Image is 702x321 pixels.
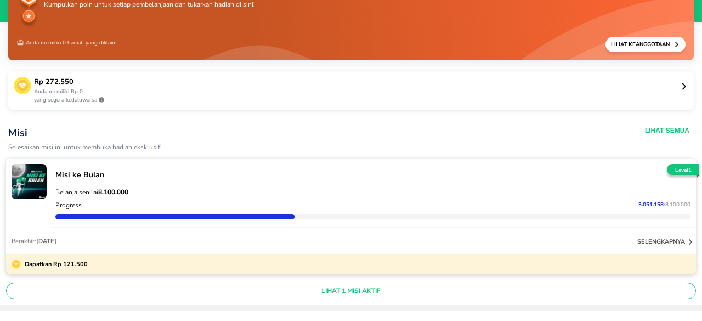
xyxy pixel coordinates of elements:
[637,236,696,247] button: selengkapnya
[34,96,680,104] p: yang segera kedaluwarsa
[16,37,117,52] p: Anda memiliki 0 hadiah yang diklaim
[21,260,88,269] p: Dapatkan Rp 121.500
[8,144,518,151] p: Selesaikan misi ini untuk membuka hadiah eksklusif!
[645,126,689,135] button: Lihat Semua
[36,237,56,245] span: [DATE]
[637,238,685,246] p: selengkapnya
[638,201,664,209] span: 3.051.158
[664,201,690,209] span: / 8.100.000
[11,286,691,295] span: LIHAT 1 MISI AKTIF
[6,283,696,299] button: LIHAT 1 MISI AKTIF
[665,166,701,174] p: Level 1
[34,77,680,88] p: Rp 272.550
[98,188,128,196] strong: 8.100.000
[55,188,128,196] span: Belanja senilai
[611,41,673,48] p: Lihat Keanggotaan
[44,1,255,8] p: Kumpulkan poin untuk setiap pembelanjaan dan tukarkan hadiah di sini!
[55,170,690,180] p: Misi ke Bulan
[12,237,56,245] p: Berakhir:
[8,126,518,139] p: Misi
[55,201,82,210] p: Progress
[12,164,47,199] img: mission-22881
[34,88,680,96] p: Anda memiliki Rp 0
